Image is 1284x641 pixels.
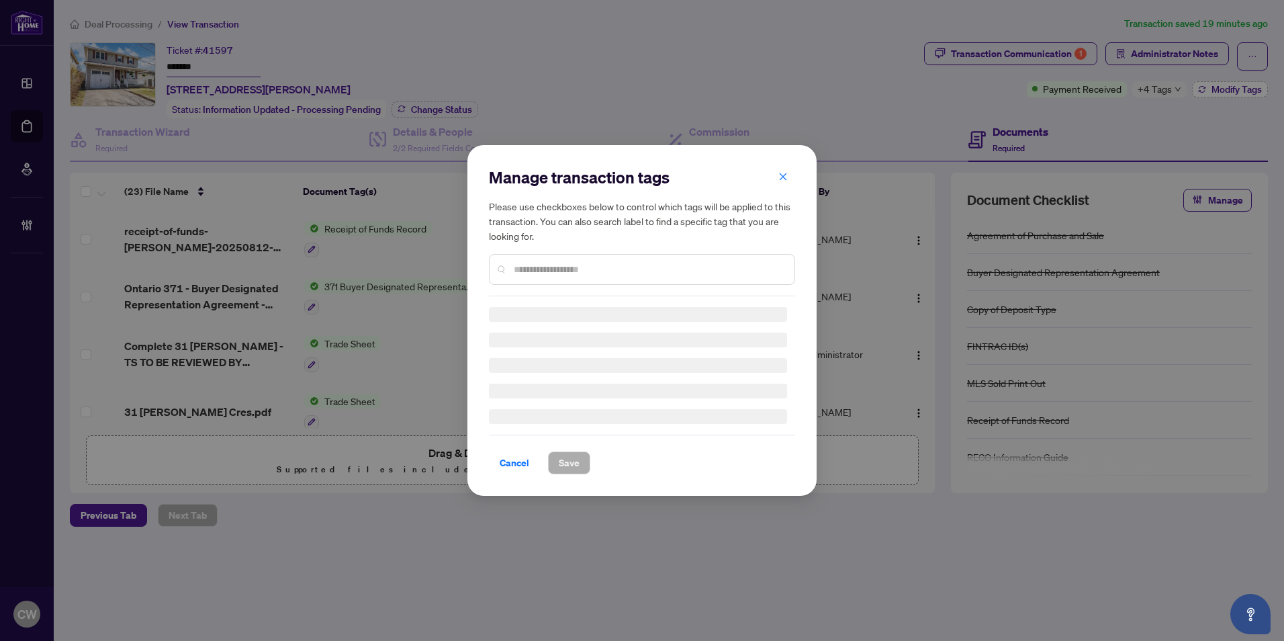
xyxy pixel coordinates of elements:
[548,452,590,474] button: Save
[489,452,540,474] button: Cancel
[489,167,795,188] h2: Manage transaction tags
[500,452,529,474] span: Cancel
[1230,594,1271,634] button: Open asap
[778,172,788,181] span: close
[489,199,795,243] h5: Please use checkboxes below to control which tags will be applied to this transaction. You can al...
